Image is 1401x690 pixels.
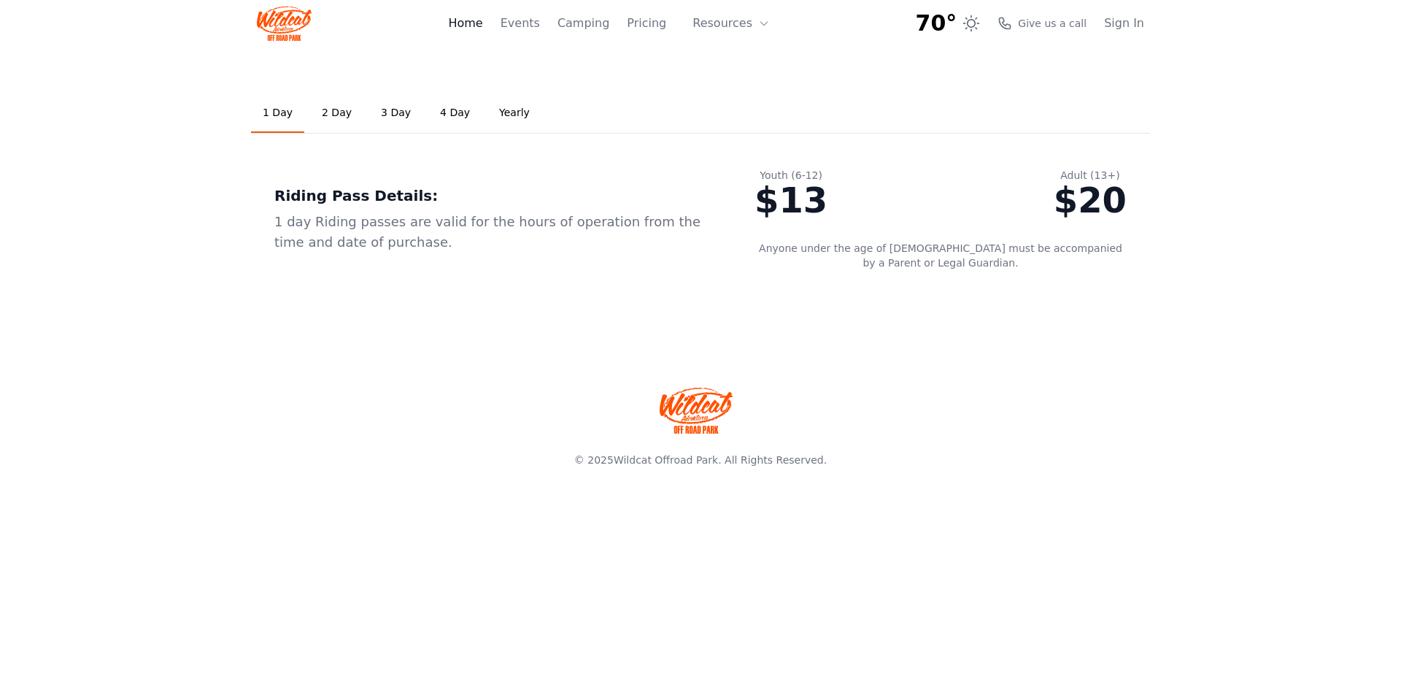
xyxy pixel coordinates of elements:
[310,93,363,133] a: 2 Day
[997,16,1087,31] a: Give us a call
[660,387,733,434] img: Wildcat Offroad park
[501,15,540,32] a: Events
[487,93,541,133] a: Yearly
[627,15,666,32] a: Pricing
[274,185,708,206] div: Riding Pass Details:
[428,93,482,133] a: 4 Day
[754,183,827,218] div: $13
[754,168,827,183] div: Youth (6-12)
[916,10,957,37] span: 70°
[1018,16,1087,31] span: Give us a call
[1054,168,1127,183] div: Adult (13+)
[754,241,1127,270] p: Anyone under the age of [DEMOGRAPHIC_DATA] must be accompanied by a Parent or Legal Guardian.
[1054,183,1127,218] div: $20
[448,15,482,32] a: Home
[251,93,304,133] a: 1 Day
[684,9,779,38] button: Resources
[1104,15,1144,32] a: Sign In
[574,454,827,466] span: © 2025 . All Rights Reserved.
[557,15,609,32] a: Camping
[614,454,718,466] a: Wildcat Offroad Park
[369,93,422,133] a: 3 Day
[274,212,708,253] div: 1 day Riding passes are valid for the hours of operation from the time and date of purchase.
[257,6,312,41] img: Wildcat Logo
